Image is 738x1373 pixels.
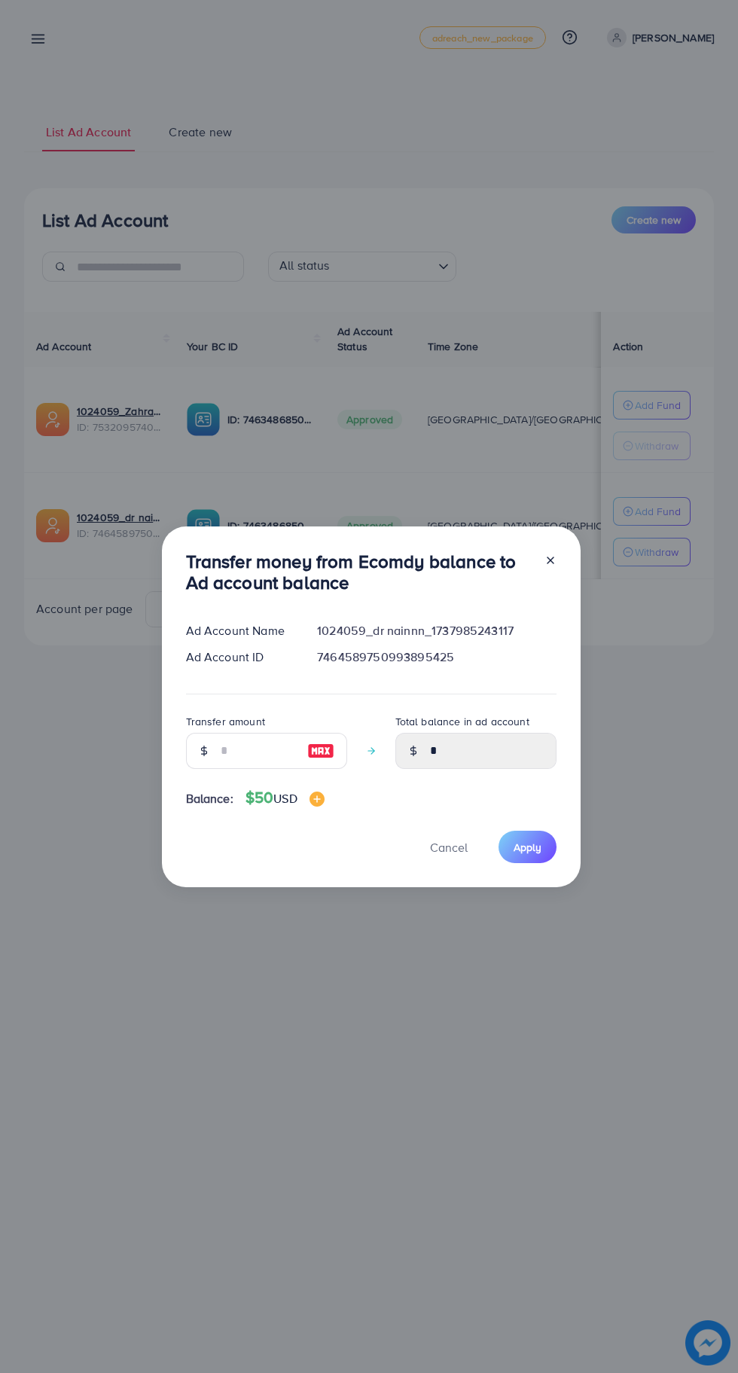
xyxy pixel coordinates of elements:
[310,792,325,807] img: image
[430,839,468,856] span: Cancel
[411,831,486,863] button: Cancel
[174,648,306,666] div: Ad Account ID
[273,790,297,807] span: USD
[186,551,532,594] h3: Transfer money from Ecomdy balance to Ad account balance
[307,742,334,760] img: image
[186,714,265,729] label: Transfer amount
[186,790,233,807] span: Balance:
[395,714,529,729] label: Total balance in ad account
[174,622,306,639] div: Ad Account Name
[514,840,541,855] span: Apply
[245,789,325,807] h4: $50
[305,622,568,639] div: 1024059_dr nainnn_1737985243117
[305,648,568,666] div: 7464589750993895425
[499,831,557,863] button: Apply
